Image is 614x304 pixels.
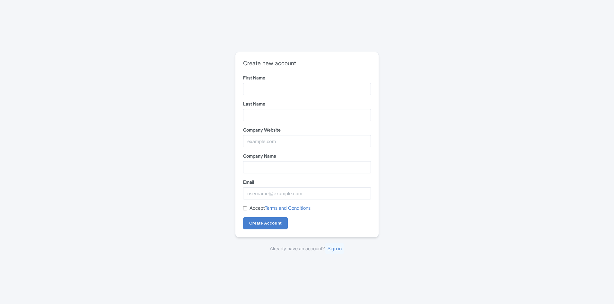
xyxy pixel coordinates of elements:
label: Company Name [243,152,371,159]
label: Accept [250,205,311,212]
label: First Name [243,74,371,81]
label: Company Website [243,126,371,133]
div: Already have an account? [235,245,379,253]
label: Last Name [243,100,371,107]
a: Sign in [325,243,344,254]
a: Terms and Conditions [265,205,311,211]
input: username@example.com [243,187,371,199]
input: example.com [243,135,371,147]
input: Create Account [243,217,288,229]
h2: Create new account [243,60,371,67]
label: Email [243,179,371,185]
